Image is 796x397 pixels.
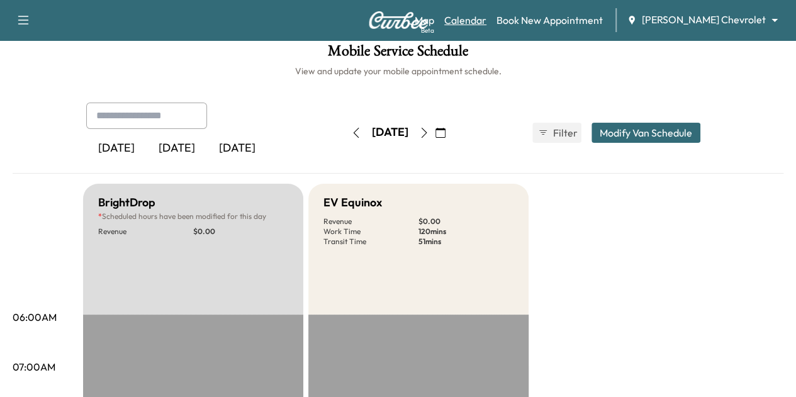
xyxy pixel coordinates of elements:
[323,216,418,226] p: Revenue
[98,194,155,211] h5: BrightDrop
[98,211,288,221] p: Scheduled hours have been modified for this day
[418,216,513,226] p: $ 0.00
[147,134,207,163] div: [DATE]
[323,226,418,237] p: Work Time
[13,43,783,65] h1: Mobile Service Schedule
[553,125,576,140] span: Filter
[418,237,513,247] p: 51 mins
[532,123,581,143] button: Filter
[13,359,55,374] p: 07:00AM
[642,13,766,27] span: [PERSON_NAME] Chevrolet
[372,125,408,140] div: [DATE]
[418,226,513,237] p: 120 mins
[13,310,57,325] p: 06:00AM
[323,237,418,247] p: Transit Time
[98,226,193,237] p: Revenue
[368,11,429,29] img: Curbee Logo
[421,26,434,35] div: Beta
[323,194,382,211] h5: EV Equinox
[193,226,288,237] p: $ 0.00
[444,13,486,28] a: Calendar
[415,13,434,28] a: MapBeta
[86,134,147,163] div: [DATE]
[207,134,267,163] div: [DATE]
[496,13,603,28] a: Book New Appointment
[13,65,783,77] h6: View and update your mobile appointment schedule.
[591,123,700,143] button: Modify Van Schedule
